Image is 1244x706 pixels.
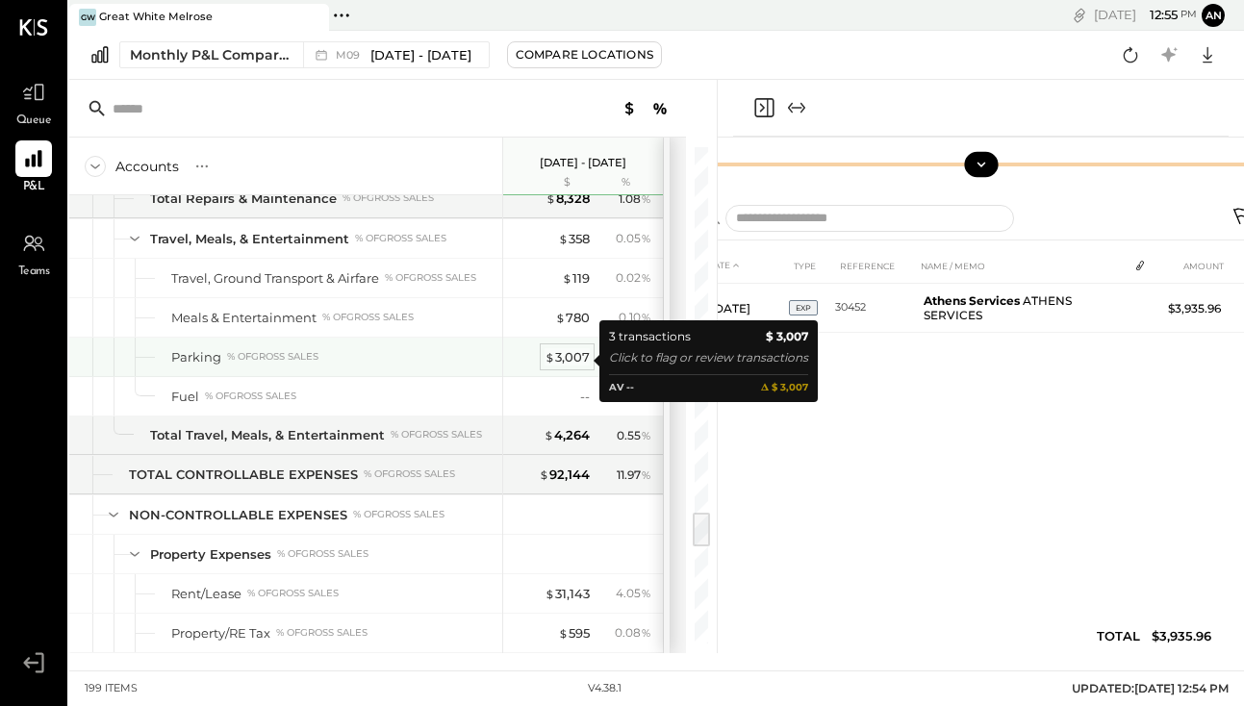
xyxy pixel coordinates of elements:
span: P&L [23,179,45,196]
div: 4.05 [616,585,651,602]
td: ATHENS SERVICES [916,284,1128,333]
div: 11.97 [617,466,651,484]
div: % [595,175,657,190]
span: $ [539,466,549,482]
div: -- [580,388,590,406]
div: [DATE] [1094,6,1197,24]
span: Teams [18,264,50,281]
div: 358 [558,230,590,248]
div: AV -- [609,380,634,396]
td: 30452 [835,284,916,333]
div: 3,007 [545,348,590,366]
button: Compare Locations [507,41,662,68]
div: % of GROSS SALES [322,311,414,324]
div: 595 [558,624,590,643]
div: Click to flag or review transactions [609,348,808,367]
div: % of GROSS SALES [205,390,296,403]
div: 3 transactions [609,327,691,346]
div: 92,144 [539,466,590,484]
span: % [641,309,651,324]
div: Rent/Lease [171,585,241,603]
div: NON-CONTROLLABLE EXPENSES [129,506,347,524]
span: [DATE] - [DATE] [370,46,471,64]
span: Queue [16,113,52,130]
div: % of GROSS SALES [385,271,476,285]
a: Queue [1,74,66,130]
span: $ [562,270,572,286]
span: % [641,427,651,442]
button: an [1202,4,1225,27]
th: DATE [702,248,789,284]
div: 0.10 [619,309,651,326]
span: % [641,190,651,206]
div: % of GROSS SALES [343,191,434,205]
div: 0.05 [616,230,651,247]
span: % [641,624,651,640]
th: REFERENCE [835,248,916,284]
div: 1.08 [619,190,651,208]
span: % [641,585,651,600]
button: Close panel [752,96,775,119]
span: 12 : 55 [1139,6,1178,24]
span: $ [546,190,556,206]
span: $ [544,427,554,442]
b: Athens Services [924,293,1020,308]
th: NAME / MEMO [916,248,1128,284]
div: 780 [555,309,590,327]
div: Fuel [171,388,199,406]
span: UPDATED: [DATE] 12:54 PM [1072,681,1229,695]
div: Accounts [115,157,179,176]
div: Travel, Meals, & Entertainment [150,230,349,248]
div: Travel, Ground Transport & Airfare [171,269,379,288]
span: M09 [336,50,366,61]
p: [DATE] - [DATE] [540,156,626,169]
div: 199 items [85,681,138,696]
div: 4,264 [544,426,590,444]
td: [DATE] [702,284,789,333]
span: pm [1181,8,1197,21]
div: Total Repairs & Maintenance [150,189,337,208]
span: % [641,269,651,285]
span: $ [558,231,569,246]
div: % of GROSS SALES [227,350,318,364]
button: Monthly P&L Comparison M09[DATE] - [DATE] [119,41,490,68]
div: 119 [562,269,590,288]
span: $ [558,625,569,641]
b: $ 3,007 [766,327,808,346]
div: % of GROSS SALES [391,428,482,441]
div: Meals & Entertainment [171,309,317,327]
div: TOTAL CONTROLLABLE EXPENSES [129,466,358,484]
div: 8,328 [546,189,590,208]
span: % [641,230,651,245]
div: v 4.38.1 [588,681,622,696]
th: AMOUNT [1155,248,1229,284]
span: $ [545,349,555,365]
span: EXP [789,300,818,315]
div: % of GROSS SALES [277,547,368,561]
b: 𝚫 $ 3,007 [761,380,808,396]
div: Monthly P&L Comparison [130,45,292,64]
div: $ [513,175,590,190]
div: Great White Melrose [99,10,213,25]
div: Property/RE Tax [171,624,270,643]
span: $ [555,310,566,325]
div: % of GROSS SALES [364,467,455,481]
div: Property Expenses [150,545,271,564]
div: 0.02 [616,269,651,287]
button: Show Chart [964,152,998,177]
div: 0.55 [617,427,651,444]
div: % of GROSS SALES [276,626,368,640]
a: Teams [1,225,66,281]
div: % of GROSS SALES [247,587,339,600]
div: GW [79,9,96,26]
div: 0.08 [615,624,651,642]
div: copy link [1070,5,1089,25]
td: $3,935.96 [1155,284,1229,333]
div: Total Travel, Meals, & Entertainment [150,426,385,444]
div: Parking [171,348,221,366]
button: Expand panel (e) [785,96,808,119]
div: % of GROSS SALES [353,508,444,521]
div: 31,143 [545,585,590,603]
span: $ [545,586,555,601]
div: % of GROSS SALES [355,232,446,245]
